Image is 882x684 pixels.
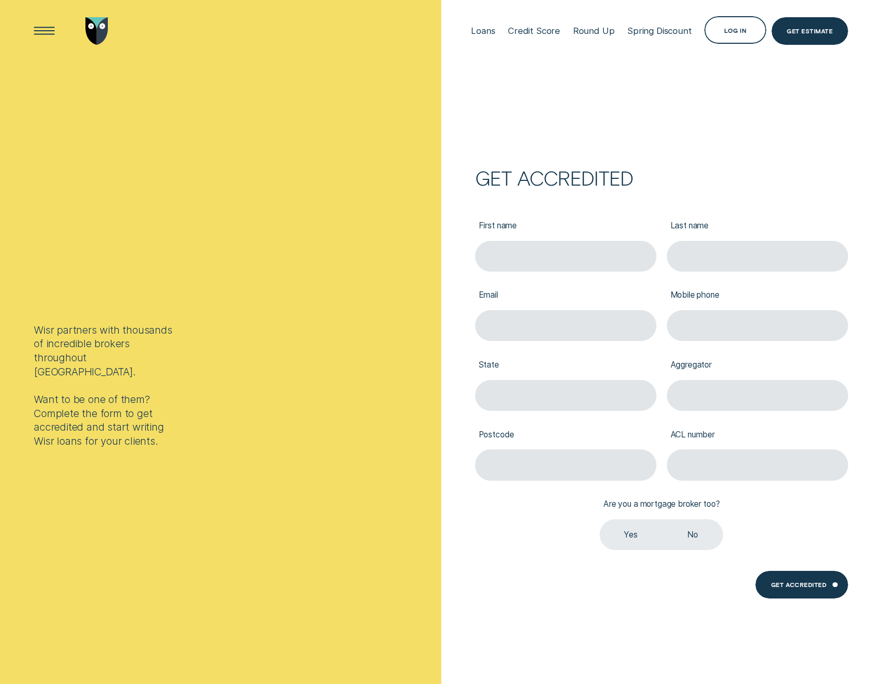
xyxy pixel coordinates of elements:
button: Log in [704,16,766,44]
label: Mobile phone [667,282,848,311]
a: Get Estimate [772,17,848,45]
button: Open Menu [30,17,58,45]
label: Email [475,282,656,311]
label: Postcode [475,421,656,450]
label: No [662,519,724,550]
label: Last name [667,212,848,241]
label: ACL number [667,421,848,450]
div: Loans [471,26,495,36]
label: Are you a mortgage broker too? [600,491,723,519]
label: Aggregator [667,351,848,380]
label: Yes [600,519,662,550]
label: State [475,351,656,380]
img: Wisr [85,17,108,45]
h1: Start writing Wisr loans [34,124,436,282]
div: Credit Score [508,26,560,36]
label: First name [475,212,656,241]
div: Wisr partners with thousands of incredible brokers throughout [GEOGRAPHIC_DATA]. Want to be one o... [34,323,178,448]
button: Get Accredited [755,571,848,598]
h2: Get accredited [475,170,848,185]
div: Round Up [573,26,615,36]
div: Spring Discount [627,26,691,36]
